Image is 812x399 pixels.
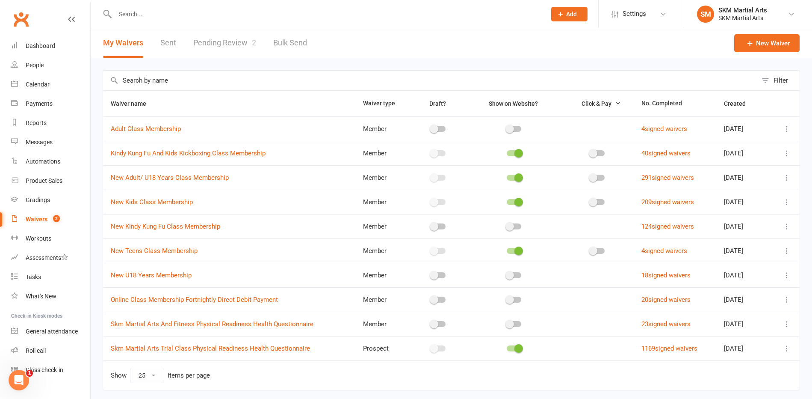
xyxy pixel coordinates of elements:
[355,91,410,116] th: Waiver type
[111,174,229,182] a: New Adult/ U18 Years Class Membership
[26,216,47,223] div: Waivers
[724,100,755,107] span: Created
[11,171,90,191] a: Product Sales
[11,341,90,360] a: Roll call
[429,100,446,107] span: Draft?
[641,149,691,157] a: 40signed waivers
[355,141,410,165] td: Member
[641,198,694,206] a: 209signed waivers
[11,36,90,56] a: Dashboard
[11,113,90,133] a: Reports
[26,366,63,373] div: Class check-in
[26,347,46,354] div: Roll call
[757,71,800,90] button: Filter
[111,98,156,109] button: Waiver name
[111,320,313,328] a: Skm Martial Arts And Fitness Physical Readiness Health Questionnaire
[623,4,646,24] span: Settings
[11,210,90,229] a: Waivers 2
[9,370,29,390] iframe: Intercom live chat
[716,141,770,165] td: [DATE]
[734,34,800,52] a: New Waiver
[11,322,90,341] a: General attendance kiosk mode
[111,345,310,352] a: Skm Martial Arts Trial Class Physical Readiness Health Questionnaire
[355,312,410,336] td: Member
[634,91,716,116] th: No. Completed
[716,336,770,360] td: [DATE]
[566,11,577,18] span: Add
[641,271,691,279] a: 18signed waivers
[111,368,210,383] div: Show
[26,42,55,49] div: Dashboard
[641,345,697,352] a: 1169signed waivers
[355,263,410,287] td: Member
[355,287,410,312] td: Member
[716,165,770,190] td: [DATE]
[11,133,90,152] a: Messages
[193,28,256,58] a: Pending Review2
[11,152,90,171] a: Automations
[641,174,694,182] a: 291signed waivers
[111,223,220,230] a: New Kindy Kung Fu Class Membership
[11,191,90,210] a: Gradings
[355,190,410,214] td: Member
[489,100,538,107] span: Show on Website?
[26,274,41,280] div: Tasks
[111,296,278,304] a: Online Class Membership Fortnightly Direct Debit Payment
[422,98,455,109] button: Draft?
[641,247,687,255] a: 4signed waivers
[11,248,90,268] a: Assessments
[26,293,56,300] div: What's New
[697,6,714,23] div: SM
[355,116,410,141] td: Member
[481,98,547,109] button: Show on Website?
[168,372,210,379] div: items per page
[26,158,60,165] div: Automations
[26,100,53,107] div: Payments
[273,28,307,58] a: Bulk Send
[355,214,410,238] td: Member
[724,98,755,109] button: Created
[355,238,410,263] td: Member
[582,100,611,107] span: Click & Pay
[111,100,156,107] span: Waiver name
[551,7,588,21] button: Add
[641,125,687,133] a: 4signed waivers
[718,14,767,22] div: SKM Martial Arts
[11,360,90,380] a: Class kiosk mode
[111,247,198,255] a: New Teens Class Membership
[11,268,90,287] a: Tasks
[716,287,770,312] td: [DATE]
[718,6,767,14] div: SKM Martial Arts
[11,287,90,306] a: What's New
[111,125,181,133] a: Adult Class Membership
[160,28,176,58] a: Sent
[641,296,691,304] a: 20signed waivers
[716,214,770,238] td: [DATE]
[716,312,770,336] td: [DATE]
[111,198,193,206] a: New Kids Class Membership
[26,235,51,242] div: Workouts
[26,328,78,335] div: General attendance
[11,56,90,75] a: People
[355,336,410,360] td: Prospect
[11,75,90,94] a: Calendar
[355,165,410,190] td: Member
[26,81,50,88] div: Calendar
[641,320,691,328] a: 23signed waivers
[26,197,50,203] div: Gradings
[26,119,47,126] div: Reports
[26,62,44,68] div: People
[574,98,621,109] button: Click & Pay
[716,238,770,263] td: [DATE]
[716,190,770,214] td: [DATE]
[641,223,694,230] a: 124signed waivers
[111,271,192,279] a: New U18 Years Membership
[716,263,770,287] td: [DATE]
[716,116,770,141] td: [DATE]
[111,149,266,157] a: Kindy Kung Fu And Kids Kickboxing Class Membership
[252,38,256,47] span: 2
[103,28,143,58] button: My Waivers
[11,229,90,248] a: Workouts
[112,8,540,20] input: Search...
[11,94,90,113] a: Payments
